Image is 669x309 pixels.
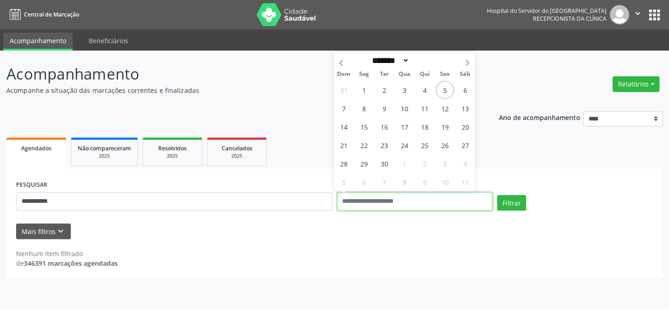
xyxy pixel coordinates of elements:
[355,173,373,191] span: Outubro 6, 2025
[335,81,353,99] span: Agosto 31, 2025
[612,76,659,92] button: Relatórios
[355,81,373,99] span: Setembro 1, 2025
[395,118,413,136] span: Setembro 17, 2025
[335,154,353,172] span: Setembro 28, 2025
[416,99,434,117] span: Setembro 11, 2025
[335,118,353,136] span: Setembro 14, 2025
[395,81,413,99] span: Setembro 3, 2025
[3,33,73,51] a: Acompanhamento
[395,99,413,117] span: Setembro 10, 2025
[498,111,580,123] p: Ano de acompanhamento
[629,5,646,24] button: 
[375,99,393,117] span: Setembro 9, 2025
[355,118,373,136] span: Setembro 15, 2025
[375,118,393,136] span: Setembro 16, 2025
[456,173,474,191] span: Outubro 11, 2025
[416,154,434,172] span: Outubro 2, 2025
[149,153,195,160] div: 2025
[374,71,394,77] span: Ter
[21,144,51,152] span: Agendados
[375,81,393,99] span: Setembro 2, 2025
[436,136,454,154] span: Setembro 26, 2025
[395,154,413,172] span: Outubro 1, 2025
[436,118,454,136] span: Setembro 19, 2025
[16,178,47,192] label: PESQUISAR
[24,259,118,268] strong: 346391 marcações agendadas
[395,173,413,191] span: Outubro 8, 2025
[455,71,475,77] span: Sáb
[416,118,434,136] span: Setembro 18, 2025
[456,136,474,154] span: Setembro 27, 2025
[16,223,71,240] button: Mais filtroskeyboard_arrow_down
[533,15,606,23] span: Recepcionista da clínica
[222,144,252,152] span: Cancelados
[335,136,353,154] span: Setembro 21, 2025
[610,5,629,24] img: img
[416,81,434,99] span: Setembro 4, 2025
[633,8,643,18] i: 
[395,136,413,154] span: Setembro 24, 2025
[369,56,410,65] select: Month
[6,86,466,95] p: Acompanhe a situação das marcações correntes e finalizadas
[6,7,79,22] a: Central de Marcação
[354,71,374,77] span: Seg
[646,7,663,23] button: apps
[375,154,393,172] span: Setembro 30, 2025
[355,99,373,117] span: Setembro 8, 2025
[16,258,118,268] div: de
[355,154,373,172] span: Setembro 29, 2025
[78,153,131,160] div: 2025
[394,71,414,77] span: Qua
[24,11,79,18] span: Central de Marcação
[497,195,526,211] button: Filtrar
[414,71,435,77] span: Qui
[456,118,474,136] span: Setembro 20, 2025
[158,144,187,152] span: Resolvidos
[82,33,135,49] a: Beneficiários
[375,173,393,191] span: Outubro 7, 2025
[333,71,354,77] span: Dom
[375,136,393,154] span: Setembro 23, 2025
[355,136,373,154] span: Setembro 22, 2025
[436,154,454,172] span: Outubro 3, 2025
[456,99,474,117] span: Setembro 13, 2025
[335,99,353,117] span: Setembro 7, 2025
[409,56,440,65] input: Year
[436,173,454,191] span: Outubro 10, 2025
[456,81,474,99] span: Setembro 6, 2025
[56,226,66,236] i: keyboard_arrow_down
[214,153,260,160] div: 2025
[335,173,353,191] span: Outubro 5, 2025
[16,249,118,258] div: Nenhum item filtrado
[487,7,606,15] div: Hospital do Servidor do [GEOGRAPHIC_DATA]
[78,144,131,152] span: Não compareceram
[435,71,455,77] span: Sex
[436,99,454,117] span: Setembro 12, 2025
[416,173,434,191] span: Outubro 9, 2025
[436,81,454,99] span: Setembro 5, 2025
[6,63,466,86] p: Acompanhamento
[456,154,474,172] span: Outubro 4, 2025
[416,136,434,154] span: Setembro 25, 2025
